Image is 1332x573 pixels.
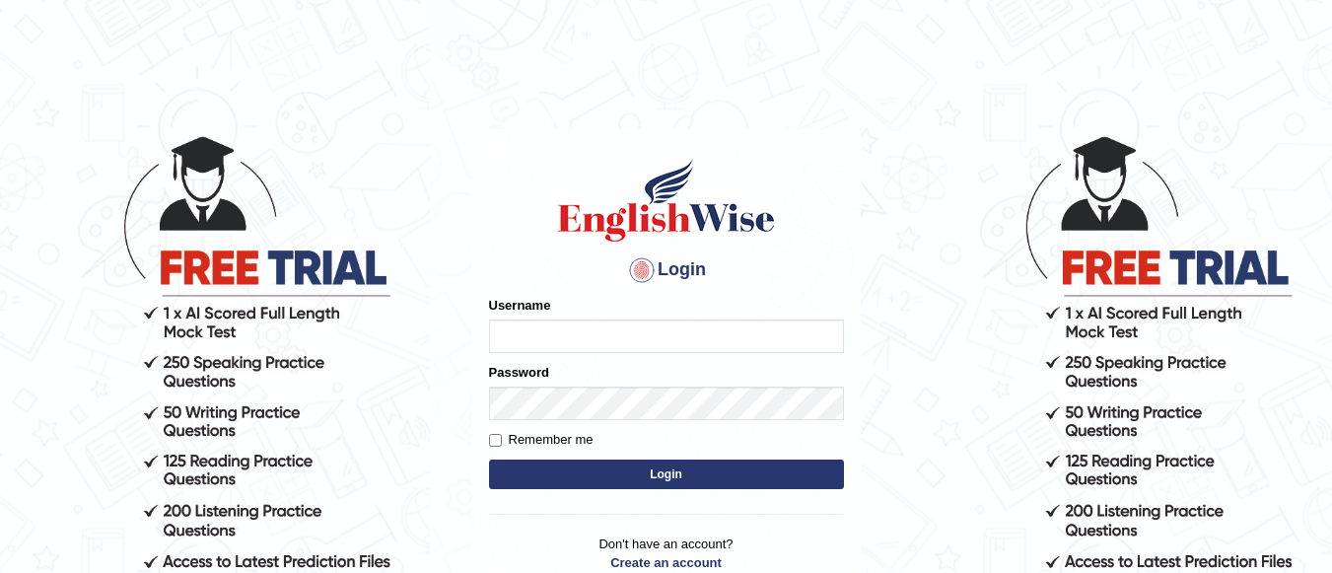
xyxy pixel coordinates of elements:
label: Password [489,363,549,382]
input: Remember me [489,434,502,447]
img: Logo of English Wise sign in for intelligent practice with AI [554,156,779,245]
h4: Login [489,254,844,286]
a: Create an account [489,553,844,572]
label: Username [489,296,551,315]
button: Login [489,460,844,489]
label: Remember me [489,430,594,450]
